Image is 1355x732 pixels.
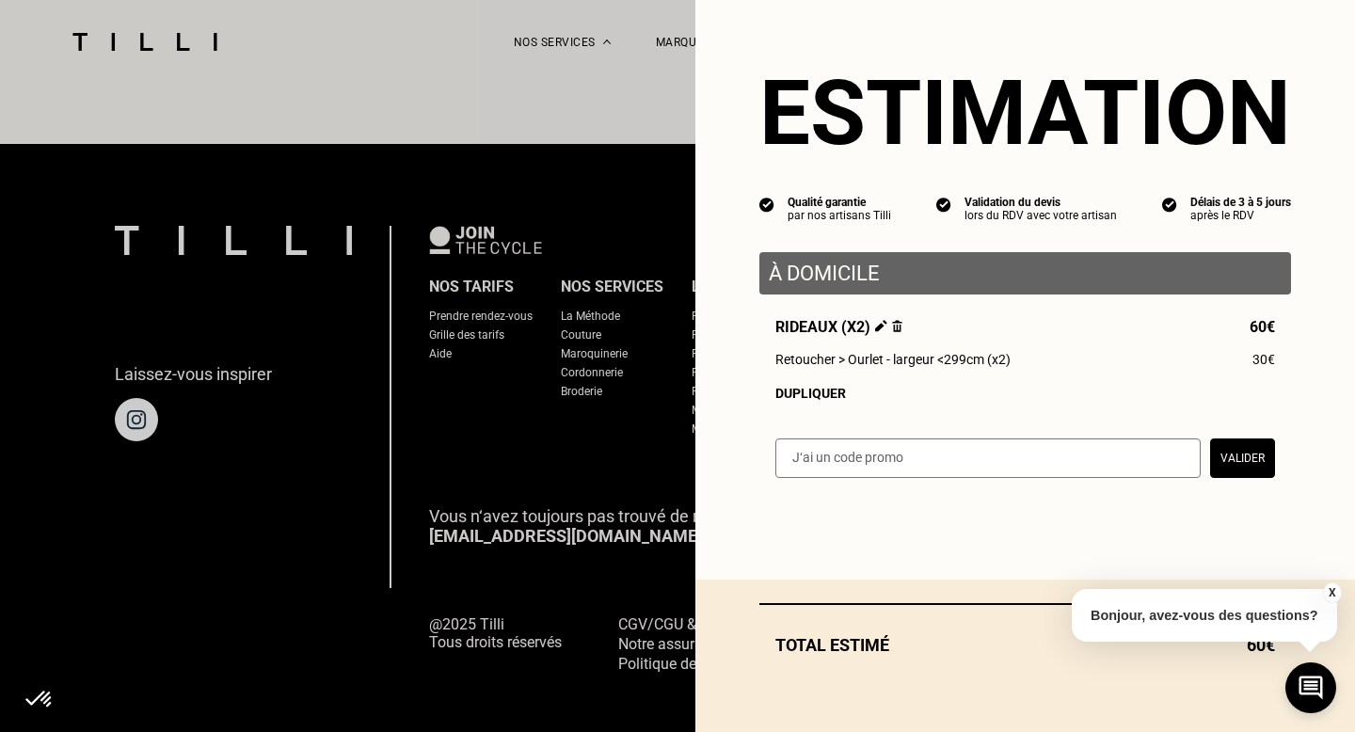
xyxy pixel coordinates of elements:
img: icon list info [936,196,951,213]
div: Validation du devis [964,196,1117,209]
section: Estimation [759,60,1291,166]
span: Rideaux (x2) [775,318,902,336]
button: Valider [1210,438,1275,478]
div: lors du RDV avec votre artisan [964,209,1117,222]
div: Total estimé [759,635,1291,655]
p: À domicile [769,262,1282,285]
img: icon list info [759,196,774,213]
span: 60€ [1250,318,1275,336]
input: J‘ai un code promo [775,438,1201,478]
span: Retoucher > Ourlet - largeur <299cm (x2) [775,352,1011,367]
div: Délais de 3 à 5 jours [1190,196,1291,209]
button: X [1322,582,1341,603]
p: Bonjour, avez-vous des questions? [1072,589,1337,642]
img: Supprimer [892,320,902,332]
span: 30€ [1252,352,1275,367]
img: icon list info [1162,196,1177,213]
div: par nos artisans Tilli [788,209,891,222]
div: après le RDV [1190,209,1291,222]
div: Qualité garantie [788,196,891,209]
div: Dupliquer [775,386,1275,401]
img: Éditer [875,320,887,332]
